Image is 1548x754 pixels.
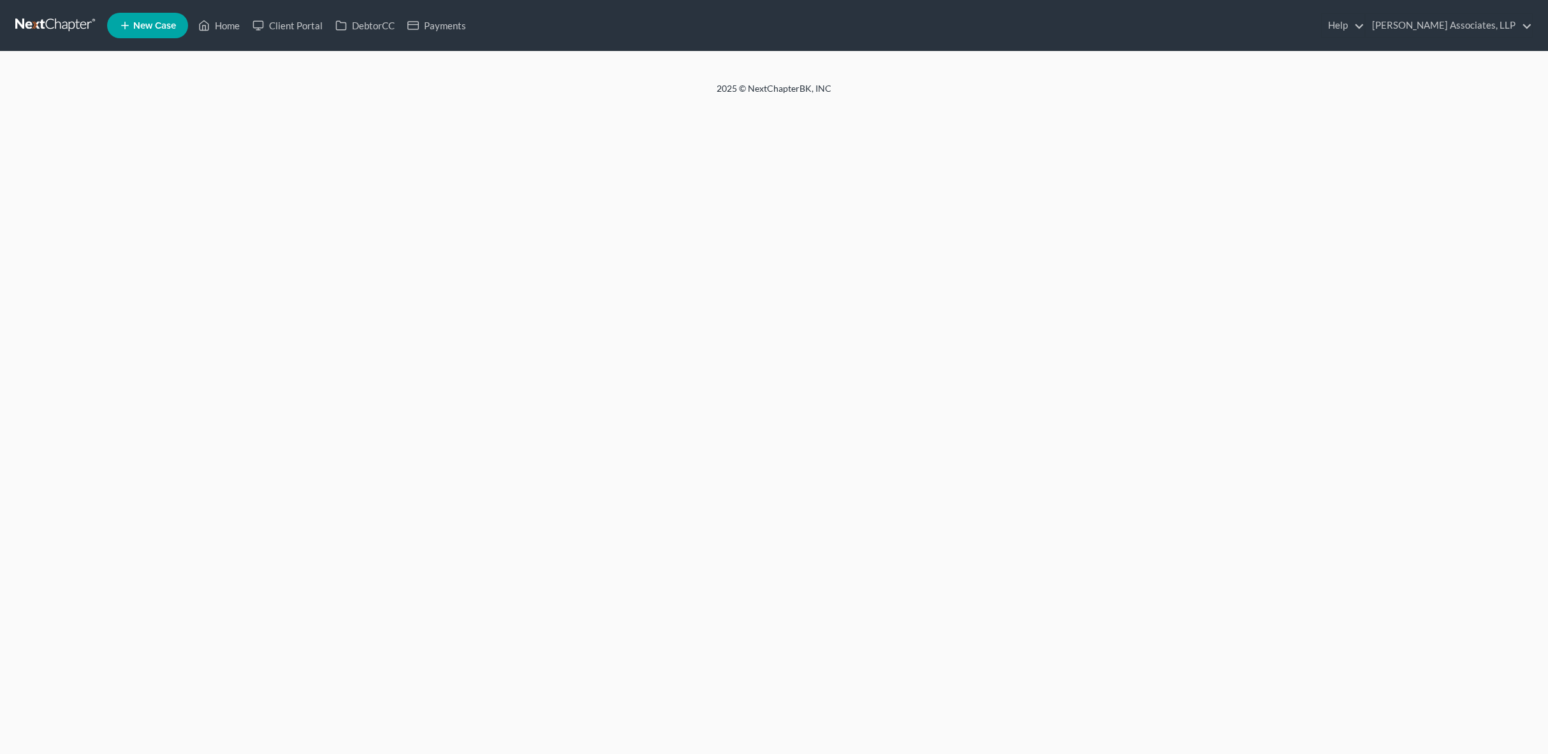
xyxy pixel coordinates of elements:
[401,14,472,37] a: Payments
[329,14,401,37] a: DebtorCC
[192,14,246,37] a: Home
[246,14,329,37] a: Client Portal
[411,82,1137,105] div: 2025 © NextChapterBK, INC
[1322,14,1364,37] a: Help
[107,13,188,38] new-legal-case-button: New Case
[1366,14,1532,37] a: [PERSON_NAME] Associates, LLP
